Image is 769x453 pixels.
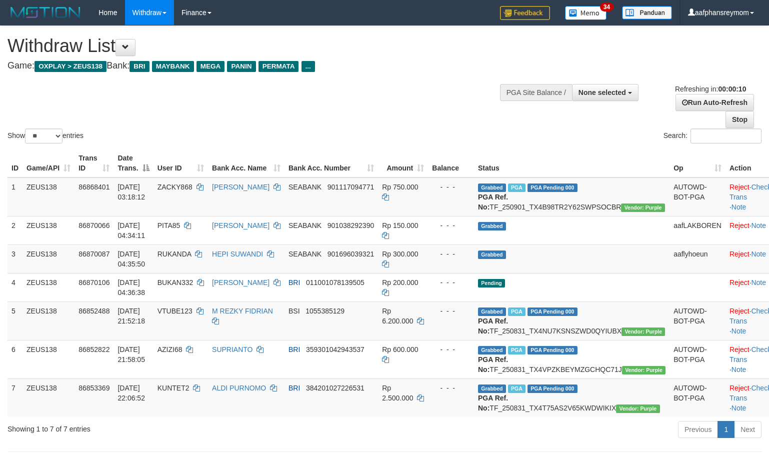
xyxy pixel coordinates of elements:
[527,307,577,316] span: PGA Pending
[378,149,428,177] th: Amount: activate to sort column ascending
[305,307,344,315] span: Copy 1055385129 to clipboard
[117,307,145,325] span: [DATE] 21:52:18
[669,149,725,177] th: Op: activate to sort column ascending
[428,149,474,177] th: Balance
[622,366,665,374] span: Vendor URL: https://trx4.1velocity.biz
[478,222,506,230] span: Grabbed
[157,221,180,229] span: PITA85
[508,346,525,354] span: Marked by aaftrukkakada
[212,250,263,258] a: HEPI SUWANDI
[729,250,749,258] a: Reject
[725,111,754,128] a: Stop
[212,183,269,191] a: [PERSON_NAME]
[306,278,364,286] span: Copy 011001078139505 to clipboard
[669,244,725,273] td: aaflyhoeun
[729,384,749,392] a: Reject
[751,278,766,286] a: Note
[78,278,109,286] span: 86870106
[301,61,315,72] span: ...
[478,317,508,335] b: PGA Ref. No:
[7,273,22,301] td: 4
[527,183,577,192] span: PGA Pending
[288,250,321,258] span: SEABANK
[382,345,418,353] span: Rp 600.000
[212,221,269,229] a: [PERSON_NAME]
[669,177,725,216] td: AUTOWD-BOT-PGA
[22,273,74,301] td: ZEUS138
[690,128,761,143] input: Search:
[474,149,669,177] th: Status
[565,6,607,20] img: Button%20Memo.svg
[34,61,106,72] span: OXPLAY > ZEUS138
[7,301,22,340] td: 5
[22,177,74,216] td: ZEUS138
[288,307,300,315] span: BSI
[478,355,508,373] b: PGA Ref. No:
[621,203,664,212] span: Vendor URL: https://trx4.1velocity.biz
[382,278,418,286] span: Rp 200.000
[572,84,638,101] button: None selected
[474,177,669,216] td: TF_250901_TX4B98TR2Y62SWPSOCBR
[157,183,192,191] span: ZACKY868
[432,182,470,192] div: - - -
[669,340,725,378] td: AUTOWD-BOT-PGA
[432,249,470,259] div: - - -
[22,378,74,417] td: ZEUS138
[382,307,413,325] span: Rp 6.200.000
[478,346,506,354] span: Grabbed
[78,183,109,191] span: 86868401
[327,183,374,191] span: Copy 901117094771 to clipboard
[288,221,321,229] span: SEABANK
[78,307,109,315] span: 86852488
[382,183,418,191] span: Rp 750.000
[432,383,470,393] div: - - -
[117,183,145,201] span: [DATE] 03:18:12
[7,5,83,20] img: MOTION_logo.png
[129,61,149,72] span: BRI
[527,346,577,354] span: PGA Pending
[432,220,470,230] div: - - -
[153,149,208,177] th: User ID: activate to sort column ascending
[22,149,74,177] th: Game/API: activate to sort column ascending
[478,183,506,192] span: Grabbed
[196,61,225,72] span: MEGA
[157,278,193,286] span: BUKAN332
[78,345,109,353] span: 86852822
[212,384,266,392] a: ALDI PURNOMO
[306,345,364,353] span: Copy 359301042943537 to clipboard
[751,221,766,229] a: Note
[478,250,506,259] span: Grabbed
[731,404,746,412] a: Note
[74,149,113,177] th: Trans ID: activate to sort column ascending
[7,420,313,434] div: Showing 1 to 7 of 7 entries
[7,216,22,244] td: 2
[478,394,508,412] b: PGA Ref. No:
[669,301,725,340] td: AUTOWD-BOT-PGA
[212,278,269,286] a: [PERSON_NAME]
[751,250,766,258] a: Note
[729,307,749,315] a: Reject
[621,327,665,336] span: Vendor URL: https://trx4.1velocity.biz
[718,85,746,93] strong: 00:00:10
[7,61,502,71] h4: Game: Bank:
[22,301,74,340] td: ZEUS138
[616,404,659,413] span: Vendor URL: https://trx4.1velocity.biz
[258,61,299,72] span: PERMATA
[7,177,22,216] td: 1
[432,277,470,287] div: - - -
[78,221,109,229] span: 86870066
[22,216,74,244] td: ZEUS138
[157,307,192,315] span: VTUBE123
[208,149,284,177] th: Bank Acc. Name: activate to sort column ascending
[212,345,252,353] a: SUPRIANTO
[327,250,374,258] span: Copy 901696039321 to clipboard
[578,88,626,96] span: None selected
[25,128,62,143] select: Showentries
[7,244,22,273] td: 3
[117,250,145,268] span: [DATE] 04:35:50
[478,384,506,393] span: Grabbed
[7,128,83,143] label: Show entries
[78,250,109,258] span: 86870087
[508,183,525,192] span: Marked by aaftrukkakada
[500,6,550,20] img: Feedback.jpg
